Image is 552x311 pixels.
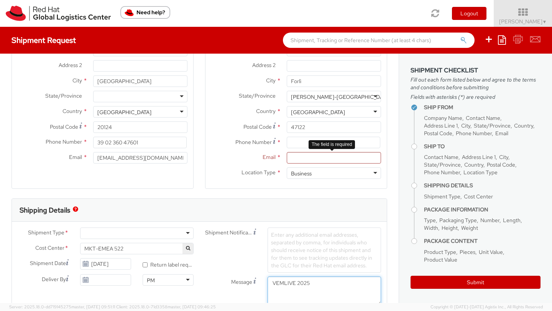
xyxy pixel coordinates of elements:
[424,154,458,160] span: Contact Name
[80,243,194,254] span: MKT-EMEA 522
[411,276,540,289] button: Submit
[463,169,498,176] span: Location Type
[424,130,452,137] span: Postal Code
[460,249,475,255] span: Pieces
[424,224,438,231] span: Width
[424,256,457,263] span: Product Value
[424,169,460,176] span: Phone Number
[424,144,540,149] h4: Ship To
[464,161,483,168] span: Country
[71,304,115,309] span: master, [DATE] 09:51:11
[239,92,276,99] span: State/Province
[514,122,533,129] span: Country
[430,304,543,310] span: Copyright © [DATE]-[DATE] Agistix Inc., All Rights Reserved
[168,304,216,309] span: master, [DATE] 09:46:25
[424,249,456,255] span: Product Type
[6,6,111,21] img: rh-logistics-00dfa346123c4ec078e1.svg
[283,33,475,48] input: Shipment, Tracking or Reference Number (at least 4 chars)
[424,207,540,213] h4: Package Information
[424,183,540,188] h4: Shipping Details
[411,93,540,101] span: Fields with asterisks (*) are required
[480,217,499,224] span: Number
[291,170,312,177] div: Business
[9,304,115,309] span: Server: 2025.18.0-dd719145275
[266,77,276,84] span: City
[205,229,253,237] span: Shipment Notification
[143,260,194,268] label: Return label required
[84,245,189,252] span: MKT-EMEA 522
[439,217,477,224] span: Packaging Type
[35,244,64,253] span: Cost Center
[461,122,470,129] span: City
[424,122,458,129] span: Address Line 1
[479,249,503,255] span: Unit Value
[42,275,66,283] span: Deliver By
[147,277,155,284] div: PM
[452,7,486,20] button: Logout
[466,115,500,121] span: Contact Name
[456,130,492,137] span: Phone Number
[116,304,216,309] span: Client: 2025.18.0-71d3358
[235,139,272,146] span: Phone Number
[263,154,276,160] span: Email
[411,76,540,91] span: Fill out each form listed below and agree to the terms and conditions before submitting
[291,108,345,116] div: [GEOGRAPHIC_DATA]
[59,62,82,69] span: Address 2
[242,169,276,176] span: Location Type
[499,18,547,25] span: [PERSON_NAME]
[309,140,355,149] div: The field is required
[62,108,82,115] span: Country
[462,154,496,160] span: Address Line 1
[46,138,82,145] span: Phone Number
[474,122,511,129] span: State/Province
[252,62,276,69] span: Address 2
[45,92,82,99] span: State/Province
[291,93,391,101] div: [PERSON_NAME]-[GEOGRAPHIC_DATA]
[499,154,508,160] span: City
[424,105,540,110] h4: Ship From
[97,108,151,116] div: [GEOGRAPHIC_DATA]
[69,154,82,160] span: Email
[424,115,462,121] span: Company Name
[143,262,148,267] input: Return label required
[424,217,436,224] span: Type
[411,67,540,74] h3: Shipment Checklist
[461,224,478,231] span: Weight
[30,259,66,267] span: Shipment Date
[72,77,82,84] span: City
[495,130,508,137] span: Email
[542,19,547,25] span: ▼
[487,161,515,168] span: Postal Code
[442,224,458,231] span: Height
[11,36,76,44] h4: Shipment Request
[424,161,461,168] span: State/Province
[256,108,276,115] span: Country
[28,229,64,237] span: Shipment Type
[271,231,372,269] span: Enter any additional email addresses, separated by comma, for individuals who should receive noti...
[464,193,493,200] span: Cost Center
[20,206,70,214] h3: Shipping Details
[231,278,252,285] span: Message
[50,123,78,130] span: Postal Code
[503,217,521,224] span: Length
[120,6,170,19] button: Need help?
[424,238,540,244] h4: Package Content
[243,123,272,130] span: Postal Code
[424,193,460,200] span: Shipment Type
